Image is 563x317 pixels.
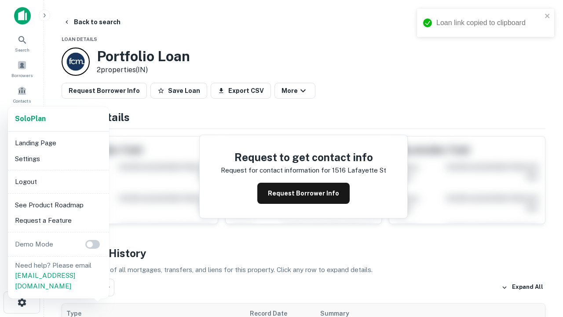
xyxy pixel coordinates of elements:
[519,218,563,261] iframe: Chat Widget
[436,18,542,28] div: Loan link copied to clipboard
[11,174,106,190] li: Logout
[11,151,106,167] li: Settings
[15,272,75,290] a: [EMAIL_ADDRESS][DOMAIN_NAME]
[15,114,46,124] a: SoloPlan
[545,12,551,21] button: close
[11,239,57,250] p: Demo Mode
[15,260,102,291] p: Need help? Please email
[11,135,106,151] li: Landing Page
[11,213,106,229] li: Request a Feature
[11,197,106,213] li: See Product Roadmap
[15,114,46,123] strong: Solo Plan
